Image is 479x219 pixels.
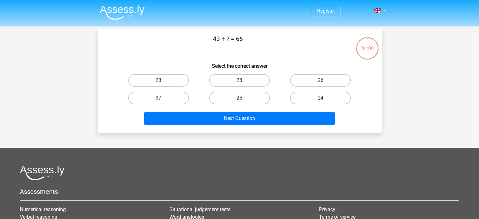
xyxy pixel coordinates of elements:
[356,37,379,52] div: 04:00
[108,58,372,69] h6: Select the correct answer
[319,206,335,212] a: Privacy
[317,8,335,14] a: Register
[128,74,189,87] label: 23
[20,165,65,180] img: Assessly logo
[100,5,145,20] img: Assessly
[290,74,351,87] label: 26
[108,34,348,53] p: 43 + ? = 66
[20,188,459,195] h5: Assessments
[169,206,231,212] a: Situational judgement tests
[128,92,189,104] label: 37
[209,92,270,104] label: 25
[209,74,270,87] label: 28
[290,92,351,104] label: 24
[20,206,66,212] a: Numerical reasoning
[144,112,335,125] button: Next Question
